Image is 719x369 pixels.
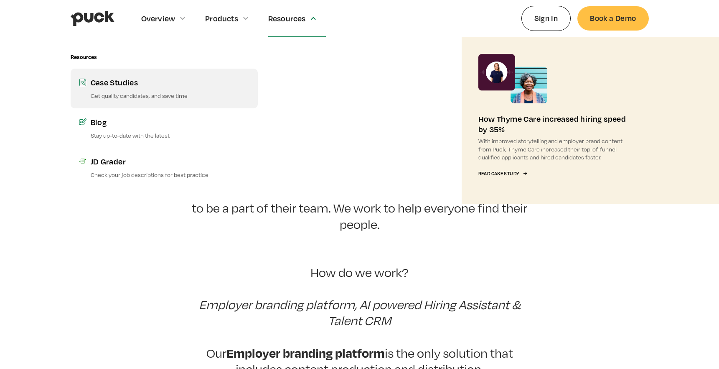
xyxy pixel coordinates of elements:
p: Check your job descriptions for best practice [91,171,249,179]
p: Stay up-to-date with the latest [91,131,249,139]
strong: Employer branding platform [226,344,385,361]
a: Sign In [521,6,571,31]
div: JD Grader [91,156,249,167]
div: How Thyme Care increased hiring speed by 35% [478,113,632,134]
a: Case StudiesGet quality candidates, and save time [71,69,258,108]
div: Read Case Study [478,171,519,177]
p: With improved storytelling and employer brand content from Puck, Thyme Care increased their top-o... [478,137,632,161]
div: Products [205,14,238,23]
p: Get quality candidates, and save time [91,92,249,100]
div: Resources [268,14,306,23]
div: Case Studies [91,77,249,87]
a: BlogStay up-to-date with the latest [71,108,258,148]
div: Blog [91,117,249,127]
a: JD GraderCheck your job descriptions for best practice [71,148,258,187]
a: How Thyme Care increased hiring speed by 35%With improved storytelling and employer brand content... [462,37,649,204]
a: Book a Demo [577,6,648,30]
em: Employer branding platform, AI powered Hiring Assistant & Talent CRM [199,297,521,328]
div: Overview [141,14,175,23]
div: Resources [71,54,97,60]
